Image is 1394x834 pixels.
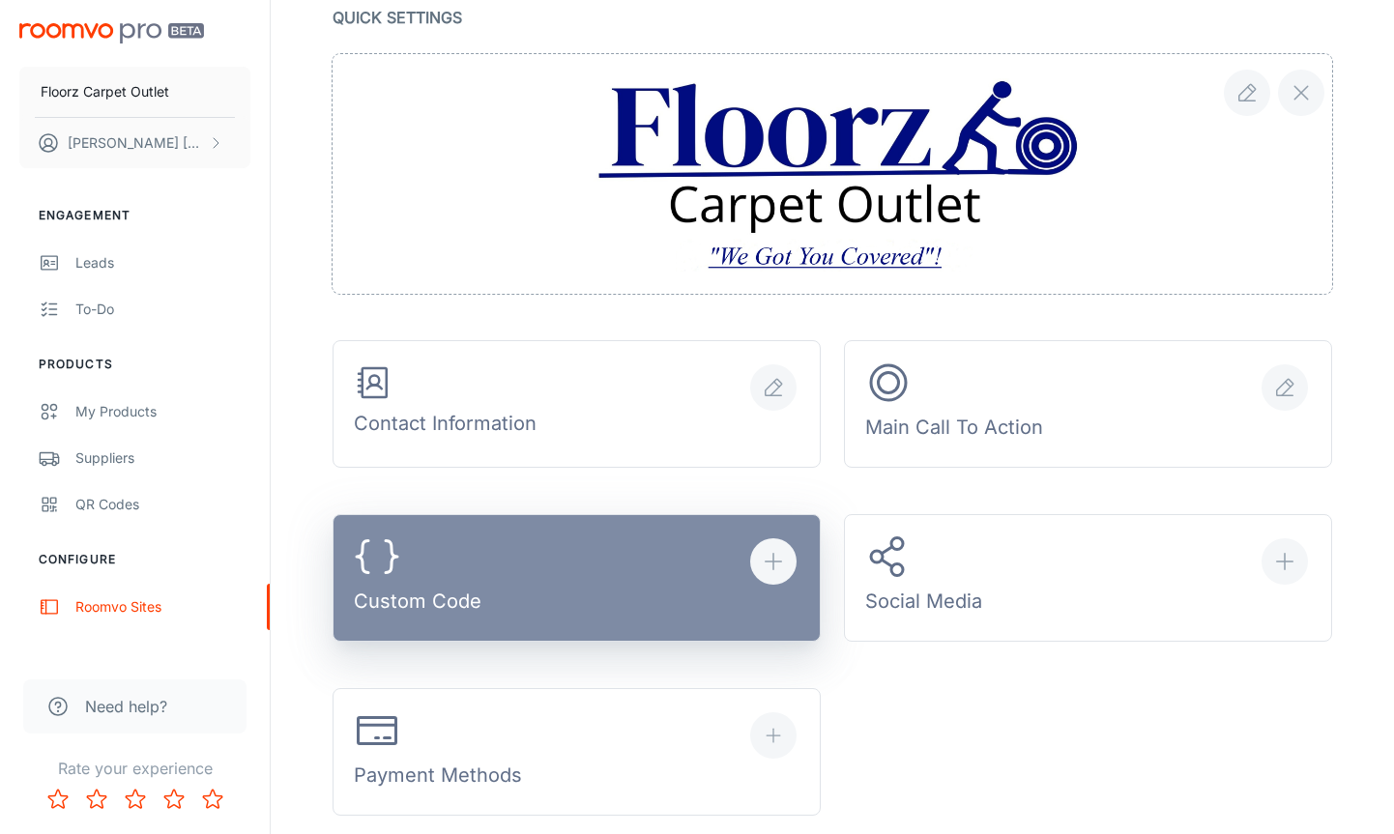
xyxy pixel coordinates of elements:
div: Contact Information [354,363,537,446]
button: Contact Information [333,340,821,468]
button: Rate 2 star [77,780,116,819]
div: Roomvo Sites [75,596,250,618]
div: Social Media [865,533,982,623]
div: QR Codes [75,494,250,515]
div: Leads [75,252,250,273]
p: [PERSON_NAME] [PERSON_NAME] [68,132,204,154]
div: My Products [75,401,250,422]
p: Floorz Carpet Outlet [41,81,169,102]
button: Rate 3 star [116,780,155,819]
div: Suppliers [75,447,250,469]
div: Payment Methods [354,707,522,797]
p: Quick Settings [333,4,1332,31]
button: Rate 4 star [155,780,193,819]
button: Payment Methods [333,688,821,816]
p: Rate your experience [15,757,254,780]
button: Main Call To Action [844,340,1332,468]
button: Custom Code [333,514,821,642]
div: Custom Code [354,533,481,623]
img: file preview [568,62,1095,286]
button: Rate 5 star [193,780,232,819]
div: To-do [75,299,250,320]
button: [PERSON_NAME] [PERSON_NAME] [19,118,250,168]
button: Rate 1 star [39,780,77,819]
div: Main Call To Action [865,359,1043,449]
button: Social Media [844,514,1332,642]
span: Need help? [85,695,167,718]
img: Roomvo PRO Beta [19,23,204,43]
button: Floorz Carpet Outlet [19,67,250,117]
